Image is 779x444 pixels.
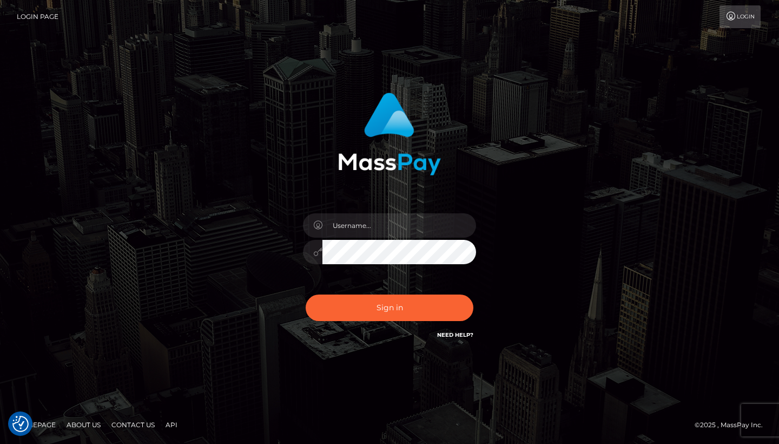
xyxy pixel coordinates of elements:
a: Homepage [12,416,60,433]
input: Username... [322,213,476,238]
a: Login [719,5,761,28]
a: Need Help? [437,331,473,338]
img: MassPay Login [338,93,441,175]
a: Login Page [17,5,58,28]
a: API [161,416,182,433]
a: About Us [62,416,105,433]
div: © 2025 , MassPay Inc. [695,419,771,431]
img: Revisit consent button [12,416,29,432]
button: Sign in [306,295,473,321]
a: Contact Us [107,416,159,433]
button: Consent Preferences [12,416,29,432]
